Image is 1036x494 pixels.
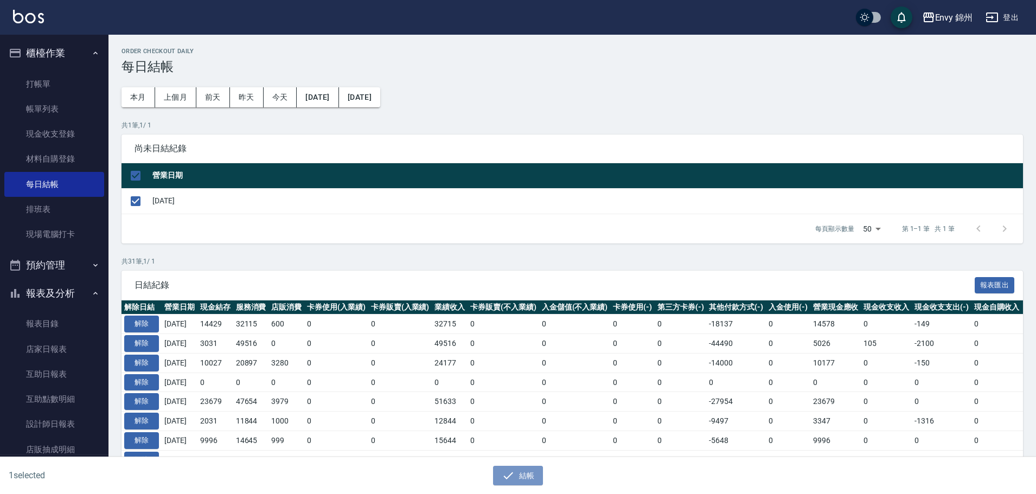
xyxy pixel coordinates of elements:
td: [DATE] [162,315,197,334]
td: 0 [468,412,539,431]
a: 店販抽成明細 [4,437,104,462]
button: [DATE] [339,87,380,107]
td: 0 [610,353,655,373]
th: 營業日期 [150,163,1023,189]
td: 14578 [810,315,861,334]
td: -5648 [706,431,766,450]
td: [DATE] [162,431,197,450]
td: 0 [610,315,655,334]
td: 0 [468,353,539,373]
td: 0 [861,412,912,431]
th: 卡券販賣(入業績) [368,300,432,315]
th: 解除日結 [121,300,162,315]
td: 0 [368,315,432,334]
td: 0 [368,373,432,392]
button: 報表及分析 [4,279,104,307]
h2: Order checkout daily [121,48,1023,55]
td: 999 [268,431,304,450]
td: 0 [766,353,810,373]
td: 3979 [268,392,304,412]
div: 50 [859,214,885,243]
button: 解除 [124,316,159,332]
td: 0 [610,431,655,450]
td: 0 [268,334,304,354]
a: 設計師日報表 [4,412,104,437]
td: 0 [971,334,1022,354]
td: 0 [368,334,432,354]
th: 營業日期 [162,300,197,315]
td: 0 [655,431,707,450]
button: 上個月 [155,87,196,107]
td: 0 [861,353,912,373]
td: 0 [912,431,971,450]
a: 報表目錄 [4,311,104,336]
th: 現金結存 [197,300,233,315]
td: 0 [971,392,1022,412]
td: 1700 [268,450,304,470]
th: 第三方卡券(-) [655,300,707,315]
td: 49516 [233,334,269,354]
td: 0 [971,315,1022,334]
th: 卡券使用(-) [610,300,655,315]
td: 0 [368,431,432,450]
td: 0 [432,373,468,392]
td: 105 [861,334,912,354]
td: [DATE] [162,392,197,412]
td: 0 [304,315,368,334]
button: 解除 [124,452,159,469]
td: 0 [655,450,707,470]
td: 0 [539,392,611,412]
button: 今天 [264,87,297,107]
td: 1700 [432,450,468,470]
td: 0 [197,373,233,392]
h6: 1 selected [9,469,257,482]
td: 0 [766,412,810,431]
button: 解除 [124,374,159,391]
td: 0 [766,373,810,392]
th: 現金收支支出(-) [912,300,971,315]
td: 0 [304,450,368,470]
td: 0 [304,431,368,450]
td: 0 [971,373,1022,392]
td: 0 [706,373,766,392]
td: 0 [468,392,539,412]
td: 0 [304,334,368,354]
td: -27954 [706,392,766,412]
span: 日結紀錄 [135,280,975,291]
td: 3280 [268,353,304,373]
td: -18137 [706,315,766,334]
td: 0 [655,353,707,373]
td: 0 [655,392,707,412]
td: 0 [655,373,707,392]
td: 0 [971,412,1022,431]
button: 本月 [121,87,155,107]
td: 0 [368,412,432,431]
td: 0 [468,315,539,334]
th: 店販消費 [268,300,304,315]
td: 600 [268,315,304,334]
td: 47654 [233,392,269,412]
a: 店家日報表 [4,337,104,362]
td: 0 [539,412,611,431]
p: 每頁顯示數量 [815,224,854,234]
td: 0 [197,450,233,470]
td: 0 [655,334,707,354]
a: 打帳單 [4,72,104,97]
p: 共 1 筆, 1 / 1 [121,120,1023,130]
td: 10177 [810,353,861,373]
td: 0 [912,373,971,392]
td: 1000 [268,412,304,431]
td: 0 [912,450,971,470]
td: 0 [304,353,368,373]
th: 業績收入 [432,300,468,315]
img: Logo [13,10,44,23]
td: 0 [539,315,611,334]
td: 0 [655,315,707,334]
td: -9497 [706,412,766,431]
td: 51633 [432,392,468,412]
td: -1316 [912,412,971,431]
td: 0 [304,392,368,412]
th: 入金使用(-) [766,300,810,315]
td: 24177 [432,353,468,373]
td: 15644 [432,431,468,450]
